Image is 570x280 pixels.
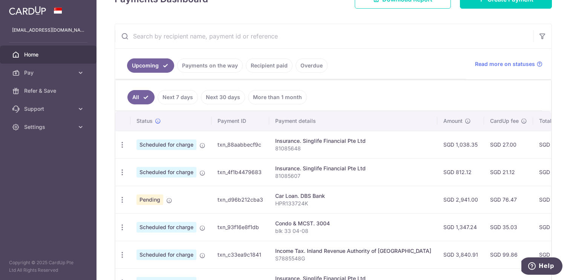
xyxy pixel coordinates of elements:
span: Refer & Save [24,87,74,95]
div: Insurance. Singlife Financial Pte Ltd [275,137,431,145]
td: txn_d96b212cba3 [211,186,269,213]
p: HPR133724K [275,200,431,207]
a: All [127,90,155,104]
th: Payment ID [211,111,269,131]
span: Scheduled for charge [136,167,196,177]
span: Scheduled for charge [136,249,196,260]
a: Overdue [296,58,328,73]
td: SGD 35.03 [484,213,533,241]
input: Search by recipient name, payment id or reference [115,24,533,48]
a: Upcoming [127,58,174,73]
td: SGD 21.12 [484,158,533,186]
td: SGD 812.12 [437,158,484,186]
a: Next 7 days [158,90,198,104]
p: blk 33 04-08 [275,227,431,235]
td: txn_4f1b4479683 [211,158,269,186]
span: Settings [24,123,74,131]
p: [EMAIL_ADDRESS][DOMAIN_NAME] [12,26,84,34]
a: Next 30 days [201,90,245,104]
td: SGD 1,038.35 [437,131,484,158]
td: SGD 27.00 [484,131,533,158]
a: Read more on statuses [475,60,542,68]
span: Pending [136,194,163,205]
p: 81085607 [275,172,431,180]
td: SGD 76.47 [484,186,533,213]
p: S7885548G [275,255,431,262]
th: Payment details [269,111,437,131]
div: Car Loan. DBS Bank [275,192,431,200]
span: Home [24,51,74,58]
div: Insurance. Singlife Financial Pte Ltd [275,165,431,172]
td: SGD 99.86 [484,241,533,268]
a: Payments on the way [177,58,243,73]
td: txn_93f16e8f1db [211,213,269,241]
span: Scheduled for charge [136,222,196,233]
span: Support [24,105,74,113]
div: Income Tax. Inland Revenue Authority of [GEOGRAPHIC_DATA] [275,247,431,255]
td: SGD 1,347.24 [437,213,484,241]
span: Scheduled for charge [136,139,196,150]
td: SGD 3,840.91 [437,241,484,268]
td: SGD 2,941.00 [437,186,484,213]
span: CardUp fee [490,117,519,125]
span: Amount [443,117,463,125]
a: More than 1 month [248,90,307,104]
span: Status [136,117,153,125]
iframe: Opens a widget where you can find more information [521,257,562,276]
img: CardUp [9,6,46,15]
td: txn_c33ea9c1841 [211,241,269,268]
td: txn_88aabbecf9c [211,131,269,158]
span: Total amt. [539,117,564,125]
span: Read more on statuses [475,60,535,68]
a: Recipient paid [246,58,293,73]
span: Pay [24,69,74,77]
p: 81085648 [275,145,431,152]
div: Condo & MCST. 3004 [275,220,431,227]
